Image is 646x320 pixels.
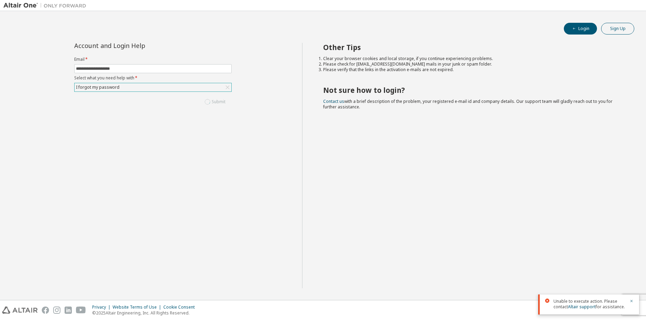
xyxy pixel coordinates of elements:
[42,307,49,314] img: facebook.svg
[323,56,622,61] li: Clear your browser cookies and local storage, if you continue experiencing problems.
[323,98,613,110] span: with a brief description of the problem, your registered e-mail id and company details. Our suppo...
[323,98,344,104] a: Contact us
[74,75,232,81] label: Select what you need help with
[553,299,625,310] span: Unable to execute action. Please contact for assistance.
[92,310,199,316] p: © 2025 Altair Engineering, Inc. All Rights Reserved.
[75,83,231,91] div: I forgot my password
[2,307,38,314] img: altair_logo.svg
[113,304,163,310] div: Website Terms of Use
[601,23,634,35] button: Sign Up
[564,23,597,35] button: Login
[65,307,72,314] img: linkedin.svg
[74,57,232,62] label: Email
[568,304,596,310] a: Altair support
[3,2,90,9] img: Altair One
[163,304,199,310] div: Cookie Consent
[75,84,120,91] div: I forgot my password
[53,307,60,314] img: instagram.svg
[323,86,622,95] h2: Not sure how to login?
[76,307,86,314] img: youtube.svg
[92,304,113,310] div: Privacy
[74,43,200,48] div: Account and Login Help
[323,67,622,72] li: Please verify that the links in the activation e-mails are not expired.
[323,61,622,67] li: Please check for [EMAIL_ADDRESS][DOMAIN_NAME] mails in your junk or spam folder.
[323,43,622,52] h2: Other Tips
